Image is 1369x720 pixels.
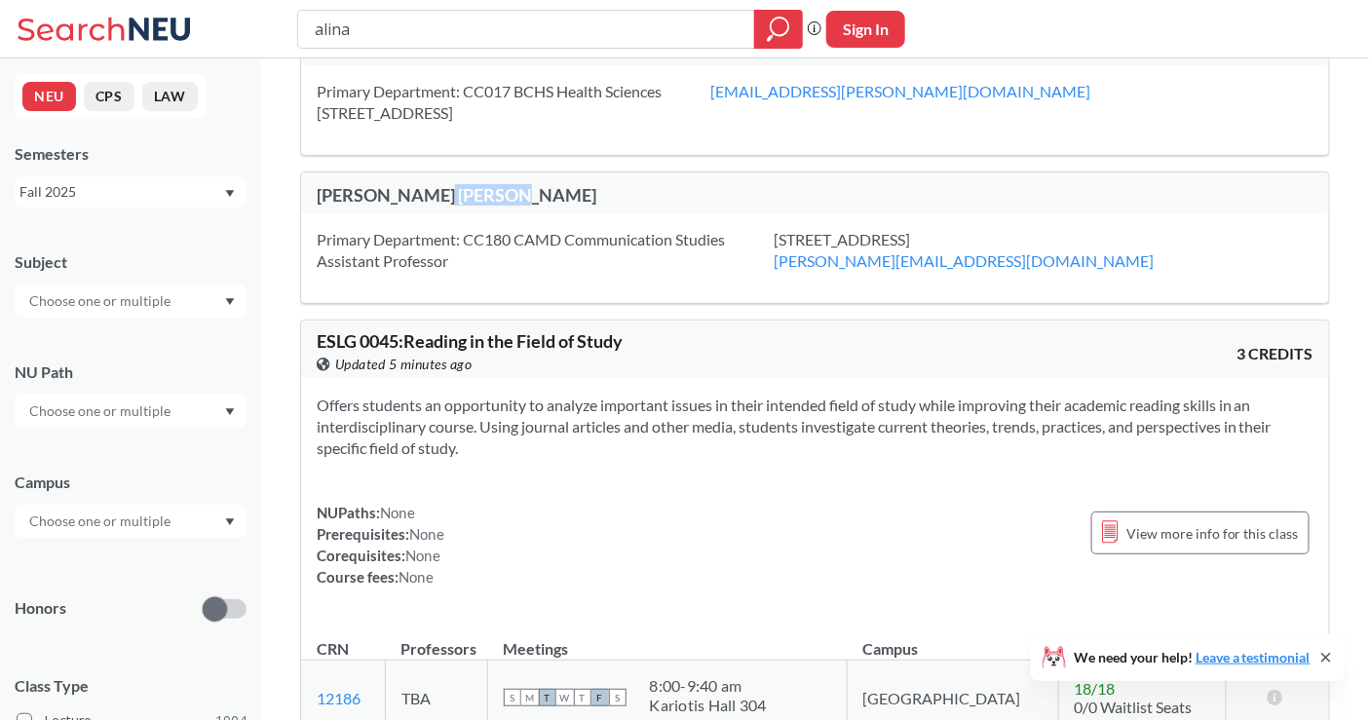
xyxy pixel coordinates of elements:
span: None [409,525,444,543]
div: 8:00 - 9:40 am [650,676,767,696]
button: NEU [22,82,76,111]
span: S [609,689,627,706]
div: Kariotis Hall 304 [650,696,767,715]
a: 12186 [317,689,361,707]
a: [EMAIL_ADDRESS][PERSON_NAME][DOMAIN_NAME] [710,82,1090,100]
div: [PERSON_NAME] [PERSON_NAME] [317,184,816,206]
button: Sign In [826,11,905,48]
span: We need your help! [1074,651,1311,664]
span: W [556,689,574,706]
input: Class, professor, course number, "phrase" [313,13,741,46]
input: Choose one or multiple [19,510,183,533]
a: [PERSON_NAME][EMAIL_ADDRESS][DOMAIN_NAME] [774,251,1154,270]
span: T [539,689,556,706]
div: Semesters [15,143,247,165]
div: Subject [15,251,247,273]
svg: Dropdown arrow [225,408,235,416]
th: Professors [385,619,487,661]
div: Dropdown arrow [15,505,247,538]
span: View more info for this class [1126,521,1299,546]
button: CPS [84,82,134,111]
button: LAW [142,82,198,111]
input: Choose one or multiple [19,289,183,313]
input: Choose one or multiple [19,399,183,423]
div: Fall 2025 [19,181,223,203]
div: [STREET_ADDRESS] [774,229,1202,272]
span: ESLG 0045 : Reading in the Field of Study [317,330,623,352]
div: Fall 2025Dropdown arrow [15,176,247,208]
span: Updated 5 minutes ago [335,354,473,375]
span: 18 / 18 [1075,679,1116,698]
div: Primary Department: CC180 CAMD Communication Studies Assistant Professor [317,229,774,272]
span: Class Type [15,675,247,697]
th: Meetings [487,619,847,661]
div: CRN [317,638,349,660]
div: magnifying glass [754,10,803,49]
span: None [405,547,440,564]
div: Primary Department: CC017 BCHS Health Sciences [STREET_ADDRESS] [317,81,710,124]
span: None [380,504,415,521]
svg: Dropdown arrow [225,190,235,198]
div: Dropdown arrow [15,284,247,318]
section: Offers students an opportunity to analyze important issues in their intended field of study while... [317,395,1313,459]
div: NU Path [15,361,247,383]
span: M [521,689,539,706]
div: NUPaths: Prerequisites: Corequisites: Course fees: [317,502,444,587]
p: Honors [15,597,66,620]
svg: Dropdown arrow [225,518,235,526]
span: None [399,568,434,586]
span: T [574,689,591,706]
span: S [504,689,521,706]
svg: Dropdown arrow [225,298,235,306]
div: Campus [15,472,247,493]
span: F [591,689,609,706]
th: Seats [1058,619,1226,661]
svg: magnifying glass [767,16,790,43]
th: Campus [847,619,1058,661]
span: 3 CREDITS [1237,343,1313,364]
span: 0/0 Waitlist Seats [1075,698,1193,716]
a: Leave a testimonial [1196,649,1311,665]
div: Dropdown arrow [15,395,247,428]
th: Notifications [1226,619,1328,661]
